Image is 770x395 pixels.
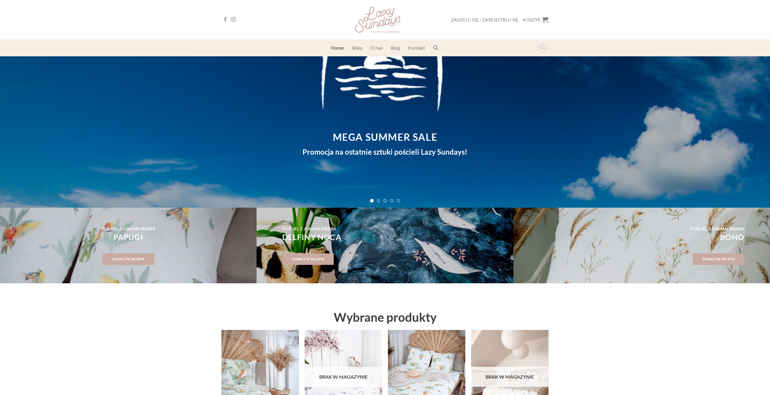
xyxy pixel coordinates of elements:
[451,17,519,22] span: Zaloguj się / Zarejestruj się
[371,42,383,53] a: O nas
[377,199,380,202] li: Page dot 2
[702,256,735,262] span: Zobacz w sklepie
[103,253,154,265] a: Zobacz w sklepie
[334,310,437,324] span: Wybrane produkty
[720,233,744,242] strong: BOHO
[383,199,387,202] li: Page dot 3
[333,131,437,143] strong: mega summer sale
[282,227,462,231] h4: pościel z jonami srebra
[32,227,224,231] h4: pościel z jonami srebra
[523,17,541,22] span: Koszyk
[370,199,374,202] li: Page dot 1
[390,199,394,202] li: Page dot 4
[433,42,439,54] a: Search Icon Link
[538,43,548,53] a: Wyszukiwarka
[565,227,744,231] h4: pościel z jonami srebra
[451,14,519,25] a: Zaloguj się / Zarejestruj się
[112,256,145,262] span: Zobacz w sklepie
[397,199,400,202] li: Page dot 5
[292,256,324,262] span: Zobacz w sklepie
[352,42,363,53] a: Sklep
[305,367,382,387] div: Brak w magazynie
[223,17,228,22] a: Follow on Facebook
[231,17,236,22] a: Follow on Instagram
[284,146,486,158] h4: Promocja na ostatnie sztuki pościeli Lazy Sundays!
[282,253,334,265] a: Zobacz w sklepie
[331,42,344,53] a: Home
[433,45,439,51] svg: Search
[471,367,548,387] div: Brak w magazynie
[693,253,744,265] a: Zobacz w sklepie
[355,7,400,33] img: Lazy Sundays
[391,42,400,53] a: Blog
[282,233,342,242] strong: delfiny nocą
[408,42,425,53] a: Kontakt
[523,13,548,26] a: Koszyk
[113,233,143,242] strong: Papugi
